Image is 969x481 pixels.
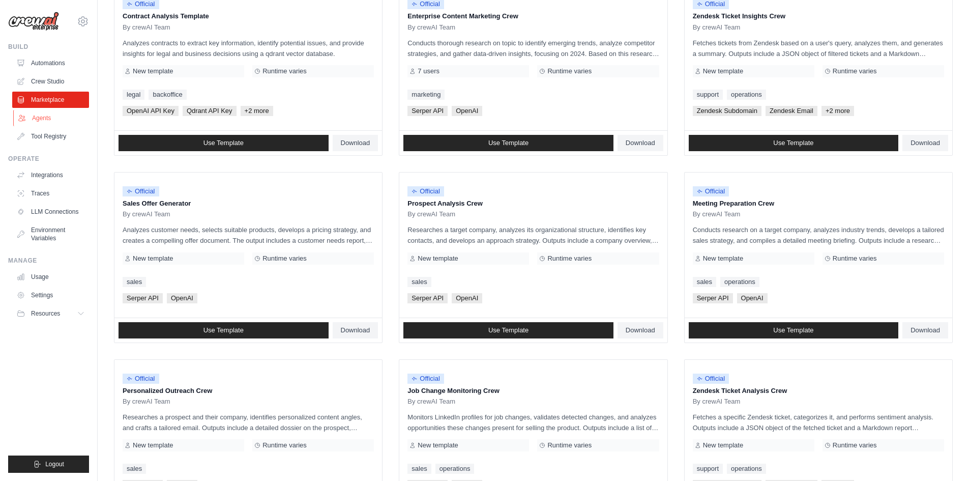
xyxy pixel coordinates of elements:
a: Tool Registry [12,128,89,145]
span: +2 more [821,106,854,116]
span: New template [133,67,173,75]
span: Runtime varies [833,441,877,449]
button: Resources [12,305,89,322]
span: Runtime varies [833,254,877,263]
a: operations [727,464,766,474]
p: Zendesk Ticket Insights Crew [693,11,944,21]
a: support [693,90,723,100]
div: Manage [8,257,89,265]
p: Contract Analysis Template [123,11,374,21]
span: By crewAI Team [693,210,741,218]
p: Conducts thorough research on topic to identify emerging trends, analyze competitor strategies, a... [407,38,659,59]
p: Researches a target company, analyzes its organizational structure, identifies key contacts, and ... [407,224,659,246]
img: Logo [8,12,59,31]
span: New template [418,441,458,449]
a: Traces [12,185,89,202]
a: Use Template [403,135,613,151]
span: Resources [31,309,60,318]
a: Automations [12,55,89,71]
a: sales [123,464,146,474]
span: By crewAI Team [123,23,170,32]
span: OpenAI [737,293,768,303]
span: By crewAI Team [693,23,741,32]
span: Download [911,326,940,334]
span: Use Template [203,139,244,147]
p: Monitors LinkedIn profiles for job changes, validates detected changes, and analyzes opportunitie... [407,412,659,433]
div: Operate [8,155,89,163]
div: Build [8,43,89,51]
span: Use Template [773,326,813,334]
a: Use Template [689,322,899,338]
span: New template [133,441,173,449]
p: Meeting Preparation Crew [693,199,944,209]
span: Serper API [407,293,448,303]
a: LLM Connections [12,204,89,220]
span: By crewAI Team [123,398,170,406]
a: support [693,464,723,474]
p: Conducts research on a target company, analyzes industry trends, develops a tailored sales strate... [693,224,944,246]
span: OpenAI [167,293,197,303]
span: Official [407,186,444,196]
span: By crewAI Team [407,210,455,218]
a: Usage [12,269,89,285]
p: Analyzes customer needs, selects suitable products, develops a pricing strategy, and creates a co... [123,224,374,246]
span: By crewAI Team [693,398,741,406]
span: By crewAI Team [123,210,170,218]
span: New template [703,254,743,263]
p: Personalized Outreach Crew [123,386,374,396]
p: Researches a prospect and their company, identifies personalized content angles, and crafts a tai... [123,412,374,433]
span: Use Template [488,326,528,334]
span: Official [693,374,729,384]
span: Download [911,139,940,147]
a: operations [727,90,766,100]
span: OpenAI [452,106,482,116]
p: Fetches tickets from Zendesk based on a user's query, analyzes them, and generates a summary. Out... [693,38,944,59]
a: Environment Variables [12,222,89,246]
p: Analyzes contracts to extract key information, identify potential issues, and provide insights fo... [123,38,374,59]
span: +2 more [241,106,273,116]
span: Use Template [773,139,813,147]
span: Runtime varies [547,254,592,263]
span: Runtime varies [833,67,877,75]
a: Agents [13,110,90,126]
span: Serper API [123,293,163,303]
a: Integrations [12,167,89,183]
span: Zendesk Subdomain [693,106,761,116]
a: sales [693,277,716,287]
span: OpenAI [452,293,482,303]
a: Download [333,322,378,338]
span: New template [418,254,458,263]
span: By crewAI Team [407,23,455,32]
span: Serper API [693,293,733,303]
span: By crewAI Team [407,398,455,406]
p: Enterprise Content Marketing Crew [407,11,659,21]
p: Sales Offer Generator [123,199,374,209]
span: Runtime varies [547,441,592,449]
a: Marketplace [12,92,89,108]
a: Download [902,135,948,151]
a: Use Template [119,322,329,338]
a: Use Template [689,135,899,151]
p: Fetches a specific Zendesk ticket, categorizes it, and performs sentiment analysis. Outputs inclu... [693,412,944,433]
span: Use Template [203,326,244,334]
a: operations [720,277,759,287]
span: 7 users [418,67,439,75]
a: Download [618,322,663,338]
span: New template [703,441,743,449]
a: sales [407,464,431,474]
span: Qdrant API Key [183,106,237,116]
span: Official [407,374,444,384]
button: Logout [8,456,89,473]
span: Official [123,186,159,196]
span: OpenAI API Key [123,106,179,116]
a: legal [123,90,144,100]
a: Download [618,135,663,151]
span: Use Template [488,139,528,147]
span: Download [341,139,370,147]
a: Download [333,135,378,151]
a: sales [407,277,431,287]
span: New template [133,254,173,263]
span: Runtime varies [547,67,592,75]
a: Use Template [403,322,613,338]
a: Crew Studio [12,73,89,90]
